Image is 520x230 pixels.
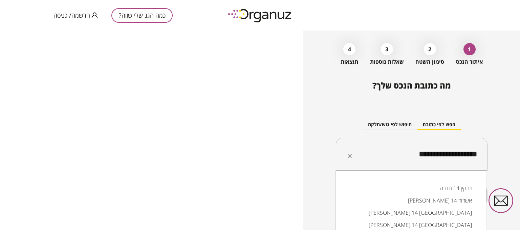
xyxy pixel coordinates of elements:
[372,80,451,91] span: מה כתובת הנכס שלך?
[381,43,393,55] div: 3
[417,120,461,130] button: חפש לפי כתובת
[370,59,404,65] span: שאלות נוספות
[53,11,98,20] button: הרשמה/ כניסה
[223,6,298,25] img: logo
[463,43,476,55] div: 1
[344,194,477,207] li: [PERSON_NAME] 14 אשדוד
[341,59,358,65] span: תוצאות
[456,59,483,65] span: איתור הנכס
[111,8,173,23] button: כמה הגג שלי שווה?
[363,120,417,130] button: חיפוש לפי גוש/חלקה
[53,12,90,19] span: הרשמה/ כניסה
[345,151,354,161] button: Clear
[424,43,436,55] div: 2
[344,207,477,219] li: [PERSON_NAME] 14 [GEOGRAPHIC_DATA]
[415,59,444,65] span: סימון השטח
[343,43,355,55] div: 4
[344,182,477,194] li: ויתקין 14 חדרה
